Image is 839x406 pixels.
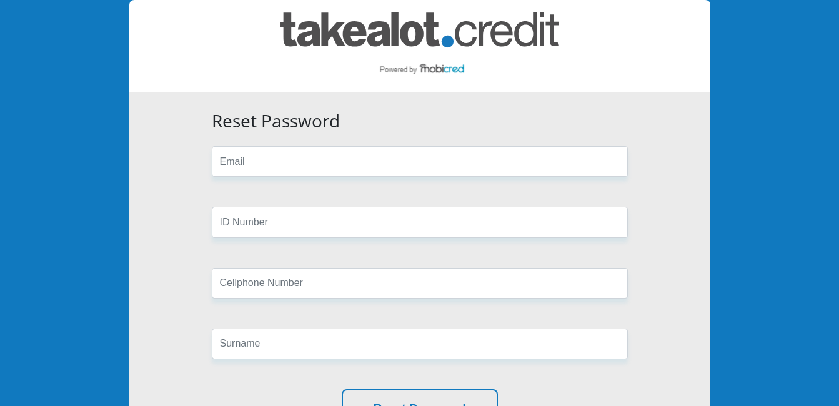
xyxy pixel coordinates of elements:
[212,146,628,177] input: Email
[212,111,628,132] h3: Reset Password
[212,268,628,299] input: Cellphone Number
[212,207,628,237] input: ID Number
[212,329,628,359] input: Surname
[280,12,559,79] img: takealot_credit logo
